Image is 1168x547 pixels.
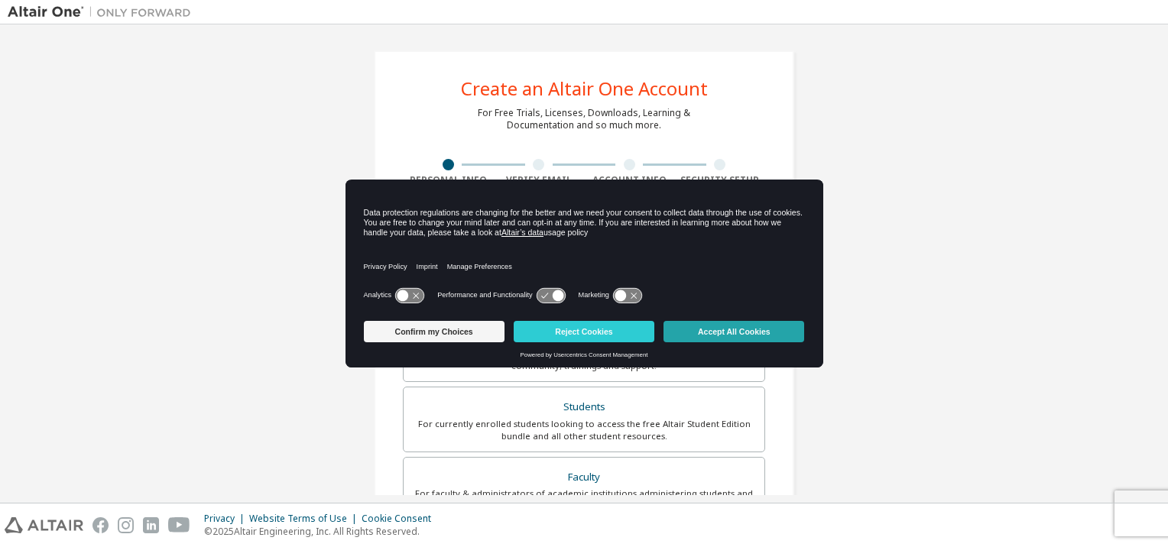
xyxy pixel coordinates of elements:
div: Website Terms of Use [249,513,362,525]
div: Faculty [413,467,755,488]
img: instagram.svg [118,517,134,533]
div: For currently enrolled students looking to access the free Altair Student Edition bundle and all ... [413,418,755,442]
img: Altair One [8,5,199,20]
div: Verify Email [494,174,585,186]
p: © 2025 Altair Engineering, Inc. All Rights Reserved. [204,525,440,538]
div: For Free Trials, Licenses, Downloads, Learning & Documentation and so much more. [478,107,690,131]
div: Security Setup [675,174,766,186]
div: Students [413,396,755,418]
img: linkedin.svg [143,517,159,533]
img: youtube.svg [168,517,190,533]
img: facebook.svg [92,517,109,533]
div: Cookie Consent [362,513,440,525]
div: Privacy [204,513,249,525]
img: altair_logo.svg [5,517,83,533]
div: Create an Altair One Account [461,79,708,98]
div: Account Info [584,174,675,186]
div: For faculty & administrators of academic institutions administering students and accessing softwa... [413,487,755,512]
div: Personal Info [403,174,494,186]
